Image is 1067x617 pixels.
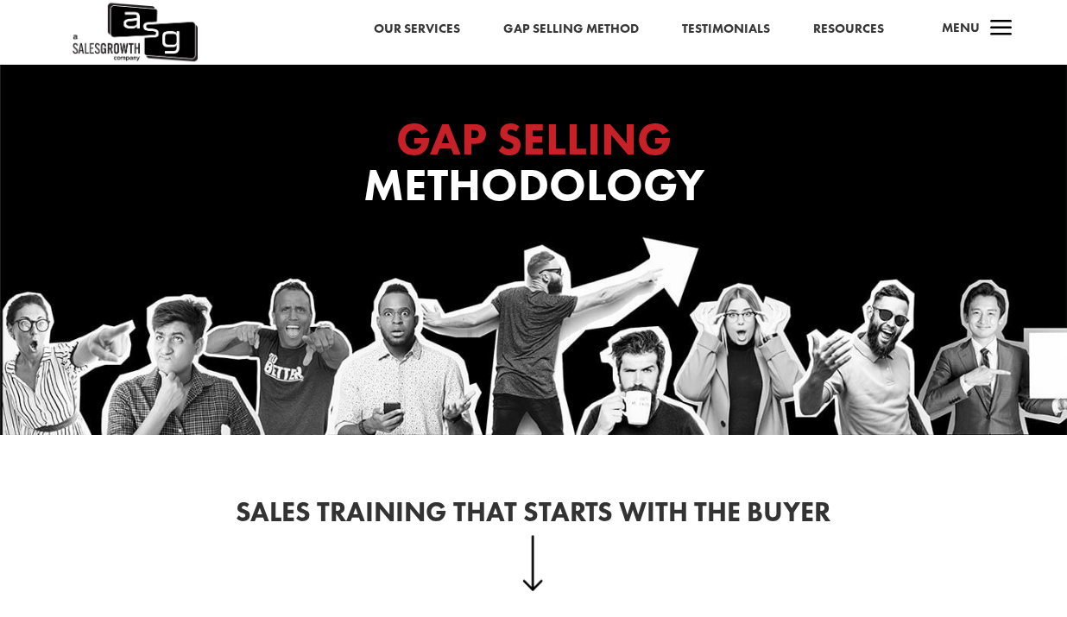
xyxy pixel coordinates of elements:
h2: Sales Training That Starts With the Buyer [107,499,961,535]
span: a [984,12,1019,47]
h1: Methodology [188,116,879,217]
a: Our Services [374,18,460,41]
a: Testimonials [682,18,770,41]
img: down-arrow [522,535,544,590]
span: GAP SELLING [396,110,672,168]
a: Gap Selling Method [503,18,639,41]
span: Menu [942,19,980,36]
a: Resources [813,18,884,41]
